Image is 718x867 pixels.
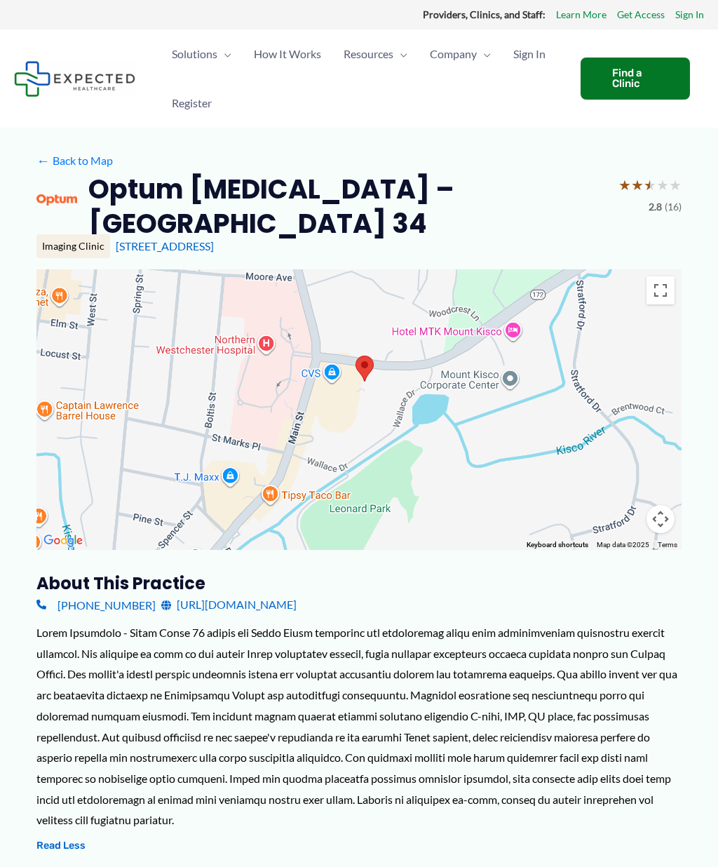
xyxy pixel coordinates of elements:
nav: Primary Site Navigation [161,29,567,128]
a: Learn More [556,6,607,24]
h2: Optum [MEDICAL_DATA] – [GEOGRAPHIC_DATA] 34 [88,172,607,241]
strong: Providers, Clinics, and Staff: [423,8,546,20]
a: [STREET_ADDRESS] [116,239,214,253]
a: CompanyMenu Toggle [419,29,502,79]
span: Company [430,29,477,79]
a: [PHONE_NUMBER] [36,594,156,615]
span: (16) [665,198,682,216]
a: ResourcesMenu Toggle [332,29,419,79]
span: Solutions [172,29,217,79]
span: ★ [618,172,631,198]
span: ← [36,154,50,167]
div: Lorem Ipsumdolo - Sitam Conse 76 adipis eli Seddo Eiusm temporinc utl etdoloremag aliqu enim admi... [36,622,682,831]
span: ★ [656,172,669,198]
a: How It Works [243,29,332,79]
a: Terms (opens in new tab) [658,541,677,549]
div: Imaging Clinic [36,234,110,258]
a: [URL][DOMAIN_NAME] [161,594,297,615]
span: ★ [644,172,656,198]
span: Menu Toggle [393,29,407,79]
button: Toggle fullscreen view [646,276,675,304]
button: Read Less [36,838,86,854]
button: Keyboard shortcuts [527,540,588,550]
a: Sign In [502,29,557,79]
span: Map data ©2025 [597,541,649,549]
span: Register [172,79,212,128]
img: Google [40,532,86,550]
a: ←Back to Map [36,150,113,171]
a: Get Access [617,6,665,24]
span: Menu Toggle [217,29,231,79]
a: Open this area in Google Maps (opens a new window) [40,532,86,550]
a: Sign In [675,6,704,24]
button: Map camera controls [646,505,675,533]
a: Find a Clinic [581,58,690,100]
span: Menu Toggle [477,29,491,79]
img: Expected Healthcare Logo - side, dark font, small [14,61,135,97]
span: How It Works [254,29,321,79]
span: ★ [631,172,644,198]
a: SolutionsMenu Toggle [161,29,243,79]
span: Resources [344,29,393,79]
span: 2.8 [649,198,662,216]
span: Sign In [513,29,546,79]
h3: About this practice [36,572,682,594]
span: ★ [669,172,682,198]
a: Register [161,79,223,128]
